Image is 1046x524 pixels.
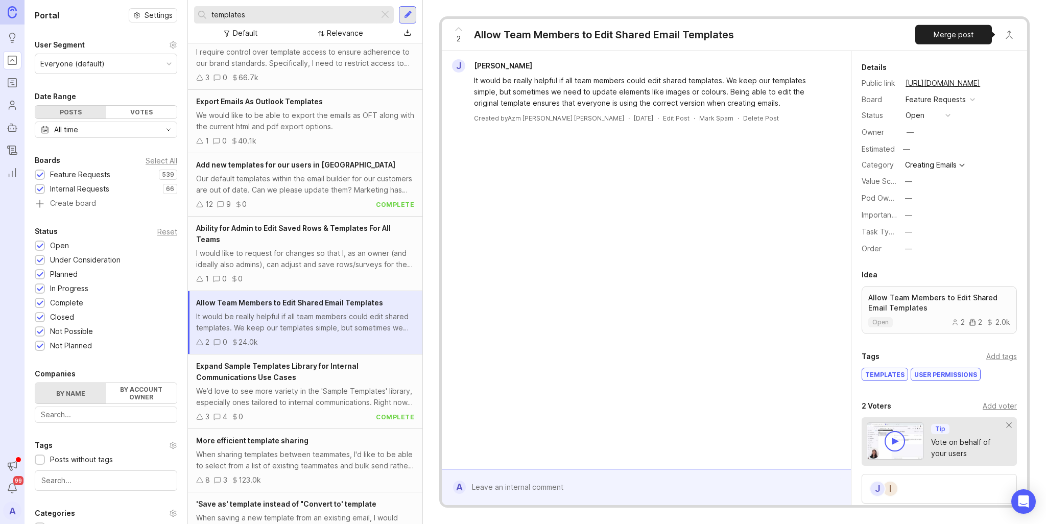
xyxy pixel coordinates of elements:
[911,368,980,380] div: user permissions
[3,163,21,182] a: Reporting
[35,368,76,380] div: Companies
[969,319,982,326] div: 2
[35,154,60,166] div: Boards
[222,273,227,284] div: 0
[862,368,908,380] div: templates
[35,39,85,51] div: User Segment
[196,224,391,244] span: Ability for Admin to Edit Saved Rows & Templates For All Teams
[188,90,422,153] a: Export Emails As Outlook TemplatesWe would like to be able to export the emails as OFT along with...
[162,171,174,179] p: 539
[196,160,395,169] span: Add new templates for our users in [GEOGRAPHIC_DATA]
[862,227,898,236] label: Task Type
[905,176,912,187] div: —
[902,77,983,90] a: [URL][DOMAIN_NAME]
[211,9,375,20] input: Search...
[205,337,209,348] div: 2
[196,97,323,106] span: Export Emails As Outlook Templates
[3,74,21,92] a: Roadmaps
[196,499,376,508] span: 'Save as' template instead of "Convert to' template
[931,437,1007,459] div: Vote on behalf of your users
[862,244,882,253] label: Order
[694,114,695,123] div: ·
[205,474,210,486] div: 8
[906,94,966,105] div: Feature Requests
[862,78,897,89] div: Public link
[3,502,21,520] div: A
[868,293,1010,313] p: Allow Team Members to Edit Shared Email Templates
[188,217,422,291] a: Ability for Admin to Edit Saved Rows & Templates For All TeamsI would like to request for changes...
[226,199,231,210] div: 9
[862,110,897,121] div: Status
[862,400,891,412] div: 2 Voters
[738,114,739,123] div: ·
[657,114,659,123] div: ·
[239,411,243,422] div: 0
[983,400,1017,412] div: Add voter
[188,27,422,90] a: Delete sample templates on a per-org basisI require control over template access to ensure adhere...
[474,75,830,109] div: It would be really helpful if all team members could edit shared templates. We keep our templates...
[242,199,247,210] div: 0
[986,319,1010,326] div: 2.0k
[862,146,895,153] div: Estimated
[634,114,653,123] a: [DATE]
[188,429,422,492] a: More efficient template sharingWhen sharing templates between teammates, I'd like to be able to s...
[50,340,92,351] div: Not Planned
[41,475,171,486] input: Search...
[376,413,414,421] div: complete
[634,114,653,122] time: [DATE]
[196,46,414,69] div: I require control over template access to ensure adherence to our brand standards. Specifically, ...
[50,297,83,308] div: Complete
[999,25,1019,45] button: Close button
[986,351,1017,362] div: Add tags
[50,169,110,180] div: Feature Requests
[35,90,76,103] div: Date Range
[743,114,779,123] div: Delete Post
[50,454,113,465] div: Posts without tags
[935,425,945,433] p: Tip
[35,200,177,209] a: Create board
[3,29,21,47] a: Ideas
[196,436,308,445] span: More efficient template sharing
[327,28,363,39] div: Relevance
[872,318,889,326] p: open
[188,291,422,354] a: Allow Team Members to Edit Shared Email TemplatesIt would be really helpful if all team members c...
[196,311,414,334] div: It would be really helpful if all team members could edit shared templates. We keep our templates...
[233,28,257,39] div: Default
[453,481,466,494] div: A
[50,240,69,251] div: Open
[35,9,59,21] h1: Portal
[457,33,461,44] span: 2
[160,126,177,134] svg: toggle icon
[862,350,879,363] div: Tags
[1011,489,1036,514] div: Open Intercom Messenger
[699,114,733,123] button: Mark Spam
[205,135,209,147] div: 1
[50,269,78,280] div: Planned
[35,225,58,237] div: Status
[862,194,914,202] label: Pod Ownership
[196,110,414,132] div: We would like to be able to export the emails as OFT along with the current html and pdf export o...
[157,229,177,234] div: Reset
[8,6,17,18] img: Canny Home
[196,449,414,471] div: When sharing templates between teammates, I'd like to be able to select from a list of existing t...
[900,142,913,156] div: —
[205,273,209,284] div: 1
[50,326,93,337] div: Not Possible
[146,158,177,163] div: Select All
[239,474,261,486] div: 123.0k
[145,10,173,20] span: Settings
[106,383,177,403] label: By account owner
[188,354,422,429] a: Expand Sample Templates Library for Internal Communications Use CasesWe’d love to see more variet...
[862,94,897,105] div: Board
[905,161,957,169] div: Creating Emails
[196,173,414,196] div: Our default templates within the email builder for our customers are out of date. Can we please u...
[205,199,213,210] div: 12
[35,383,106,403] label: By name
[129,8,177,22] button: Settings
[106,106,177,118] div: Votes
[223,411,227,422] div: 4
[474,28,734,42] div: Allow Team Members to Edit Shared Email Templates
[238,273,243,284] div: 0
[223,72,227,83] div: 0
